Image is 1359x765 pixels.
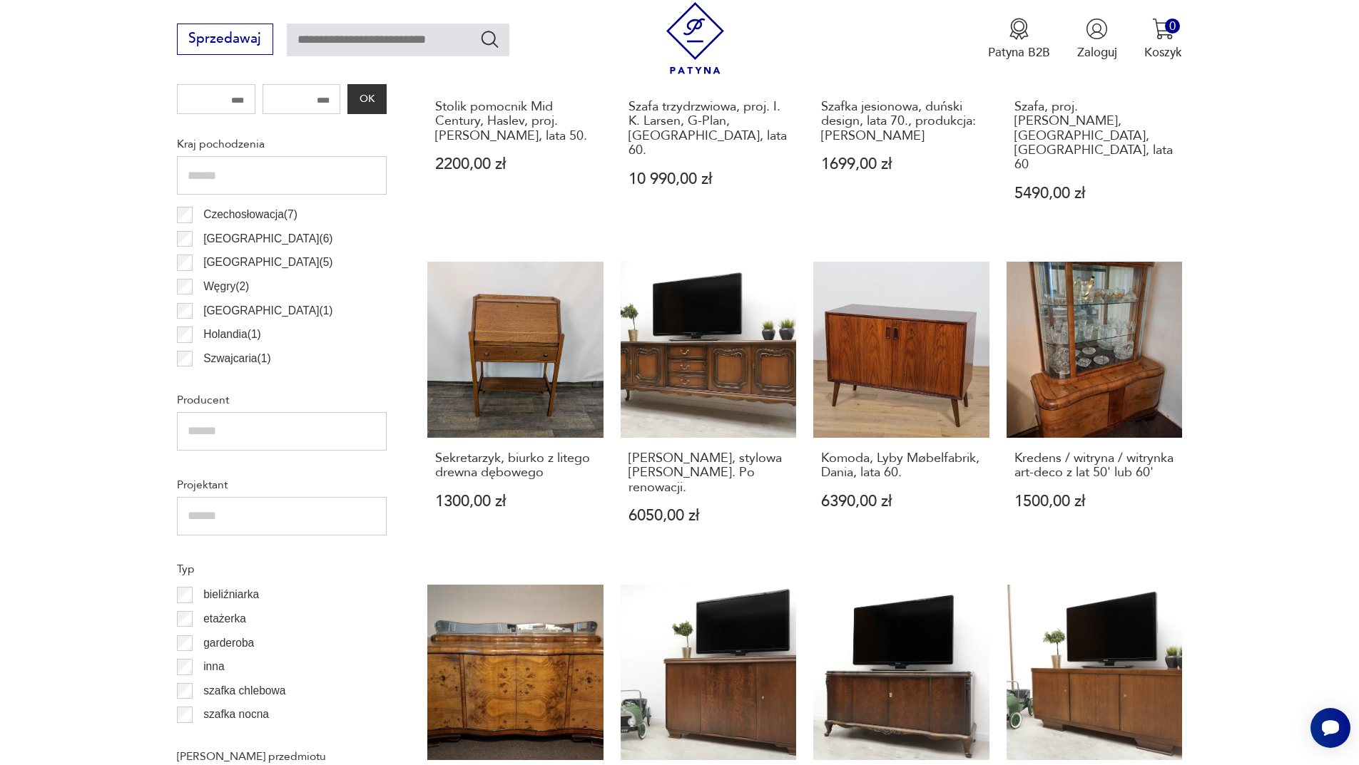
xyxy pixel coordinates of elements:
[1014,100,1175,173] h3: Szafa, proj. [PERSON_NAME], [GEOGRAPHIC_DATA], [GEOGRAPHIC_DATA], lata 60
[1152,18,1174,40] img: Ikona koszyka
[203,585,259,604] p: bieliźniarka
[435,494,596,509] p: 1300,00 zł
[435,100,596,143] h3: Stolik pomocnik Mid Century, Haslev, proj. [PERSON_NAME], lata 50.
[203,205,297,224] p: Czechosłowacja ( 7 )
[435,157,596,172] p: 2200,00 zł
[203,302,332,320] p: [GEOGRAPHIC_DATA] ( 1 )
[1086,18,1108,40] img: Ikonka użytkownika
[628,172,789,187] p: 10 990,00 zł
[203,682,285,700] p: szafka chlebowa
[1144,44,1182,61] p: Koszyk
[203,230,332,248] p: [GEOGRAPHIC_DATA] ( 6 )
[427,262,604,557] a: Sekretarzyk, biurko z litego drewna dębowegoSekretarzyk, biurko z litego drewna dębowego1300,00 zł
[177,24,273,55] button: Sprzedawaj
[1014,451,1175,481] h3: Kredens / witryna / witrynka art-deco z lat 50' lub 60'
[1014,494,1175,509] p: 1500,00 zł
[659,2,731,74] img: Patyna - sklep z meblami i dekoracjami vintage
[628,508,789,523] p: 6050,00 zł
[821,451,982,481] h3: Komoda, Lyby Møbelfabrik, Dania, lata 60.
[203,253,332,272] p: [GEOGRAPHIC_DATA] ( 5 )
[821,494,982,509] p: 6390,00 zł
[177,34,273,46] a: Sprzedawaj
[1310,708,1350,748] iframe: Smartsupp widget button
[628,451,789,495] h3: [PERSON_NAME], stylowa [PERSON_NAME]. Po renowacji.
[177,476,387,494] p: Projektant
[628,100,789,158] h3: Szafa trzydrzwiowa, proj. I. K. Larsen, G-Plan, [GEOGRAPHIC_DATA], lata 60.
[1144,18,1182,61] button: 0Koszyk
[435,451,596,481] h3: Sekretarzyk, biurko z litego drewna dębowego
[1077,44,1117,61] p: Zaloguj
[621,262,797,557] a: Zabytkowa, stylowa komoda ludwik. Po renowacji.[PERSON_NAME], stylowa [PERSON_NAME]. Po renowacji...
[988,18,1050,61] button: Patyna B2B
[1014,186,1175,201] p: 5490,00 zł
[1007,262,1183,557] a: Kredens / witryna / witrynka art-deco z lat 50' lub 60'Kredens / witryna / witrynka art-deco z la...
[988,18,1050,61] a: Ikona medaluPatyna B2B
[813,262,989,557] a: Komoda, Lyby Møbelfabrik, Dania, lata 60.Komoda, Lyby Møbelfabrik, Dania, lata 60.6390,00 zł
[203,610,246,628] p: etażerka
[203,325,261,344] p: Holandia ( 1 )
[203,349,271,368] p: Szwajcaria ( 1 )
[177,560,387,578] p: Typ
[1165,19,1180,34] div: 0
[1008,18,1030,40] img: Ikona medalu
[177,135,387,153] p: Kraj pochodzenia
[203,705,269,724] p: szafka nocna
[177,391,387,409] p: Producent
[821,157,982,172] p: 1699,00 zł
[1077,18,1117,61] button: Zaloguj
[203,277,249,296] p: Węgry ( 2 )
[347,84,386,114] button: OK
[988,44,1050,61] p: Patyna B2B
[479,29,500,49] button: Szukaj
[203,657,224,676] p: inna
[203,634,254,652] p: garderoba
[821,100,982,143] h3: Szafka jesionowa, duński design, lata 70., produkcja: [PERSON_NAME]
